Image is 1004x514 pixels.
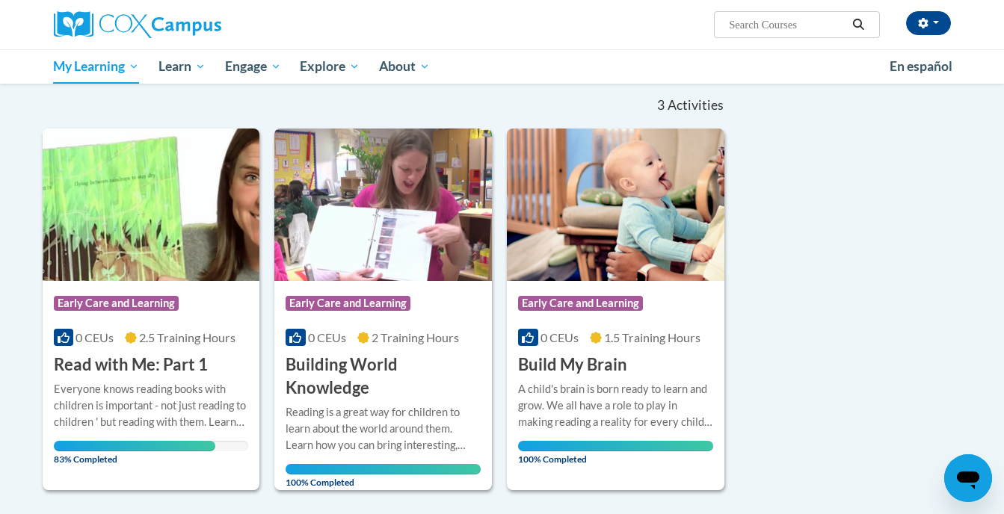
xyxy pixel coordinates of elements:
[308,330,346,344] span: 0 CEUs
[890,58,952,74] span: En español
[944,454,992,502] iframe: Button to launch messaging window
[225,58,281,75] span: Engage
[541,330,579,344] span: 0 CEUs
[372,330,459,344] span: 2 Training Hours
[54,11,338,38] a: Cox Campus
[880,51,962,82] a: En español
[43,128,260,281] img: Course Logo
[518,381,713,430] div: A child's brain is born ready to learn and grow. We all have a role to play in making reading a r...
[54,296,179,311] span: Early Care and Learning
[54,353,208,377] h3: Read with Me: Part 1
[286,464,481,488] span: 100% Completed
[507,128,724,490] a: Course LogoEarly Care and Learning0 CEUs1.5 Training Hours Build My BrainA child's brain is born ...
[215,49,291,84] a: Engage
[274,128,492,490] a: Course LogoEarly Care and Learning0 CEUs2 Training Hours Building World KnowledgeReading is a gre...
[379,58,430,75] span: About
[286,353,481,400] h3: Building World Knowledge
[300,58,360,75] span: Explore
[604,330,700,344] span: 1.5 Training Hours
[274,128,492,281] img: Course Logo
[54,381,249,430] div: Everyone knows reading books with children is important - not just reading to children ' but read...
[286,404,481,453] div: Reading is a great way for children to learn about the world around them. Learn how you can bring...
[668,97,724,114] span: Activities
[507,128,724,281] img: Course Logo
[54,441,216,451] div: Your progress
[286,296,410,311] span: Early Care and Learning
[518,353,627,377] h3: Build My Brain
[727,16,847,34] input: Search Courses
[54,11,221,38] img: Cox Campus
[149,49,215,84] a: Learn
[518,296,643,311] span: Early Care and Learning
[43,128,260,490] a: Course LogoEarly Care and Learning0 CEUs2.5 Training Hours Read with Me: Part 1Everyone knows rea...
[290,49,369,84] a: Explore
[54,441,216,465] span: 83% Completed
[657,97,665,114] span: 3
[53,58,139,75] span: My Learning
[44,49,150,84] a: My Learning
[286,464,481,474] div: Your progress
[518,441,713,451] div: Your progress
[369,49,440,84] a: About
[518,441,713,465] span: 100% Completed
[847,16,869,34] button: Search
[158,58,206,75] span: Learn
[76,330,114,344] span: 0 CEUs
[139,330,235,344] span: 2.5 Training Hours
[906,11,951,35] button: Account Settings
[31,49,973,84] div: Main menu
